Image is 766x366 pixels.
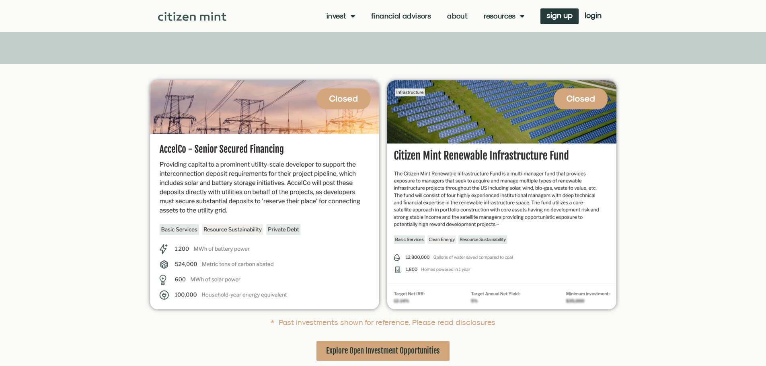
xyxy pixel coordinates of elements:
[326,346,440,356] span: Explore Open Investment Opportunities
[585,12,602,18] span: login
[158,12,227,21] img: Citizen Mint
[371,12,431,20] a: Financial Advisors
[327,12,524,20] nav: Menu
[484,12,524,20] a: Resources
[271,318,495,327] a: * Past investments shown for reference. Please read disclosures
[540,8,579,24] a: sign up
[579,8,608,24] a: login
[316,341,450,361] a: Explore Open Investment Opportunities
[327,12,355,20] a: Invest
[447,12,468,20] a: About
[546,12,573,18] span: sign up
